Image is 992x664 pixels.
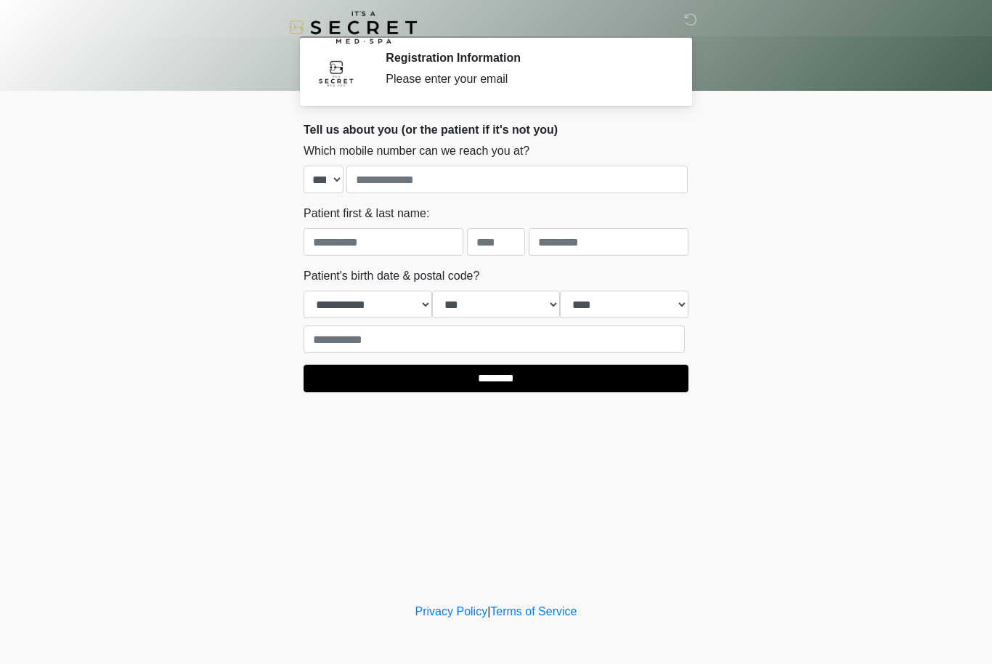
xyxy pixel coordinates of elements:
[386,51,667,65] h2: Registration Information
[415,605,488,618] a: Privacy Policy
[314,51,358,94] img: Agent Avatar
[490,605,577,618] a: Terms of Service
[304,123,688,137] h2: Tell us about you (or the patient if it's not you)
[304,205,429,222] label: Patient first & last name:
[289,11,417,44] img: It's A Secret Med Spa Logo
[487,605,490,618] a: |
[304,267,479,285] label: Patient's birth date & postal code?
[304,142,529,160] label: Which mobile number can we reach you at?
[386,70,667,88] div: Please enter your email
